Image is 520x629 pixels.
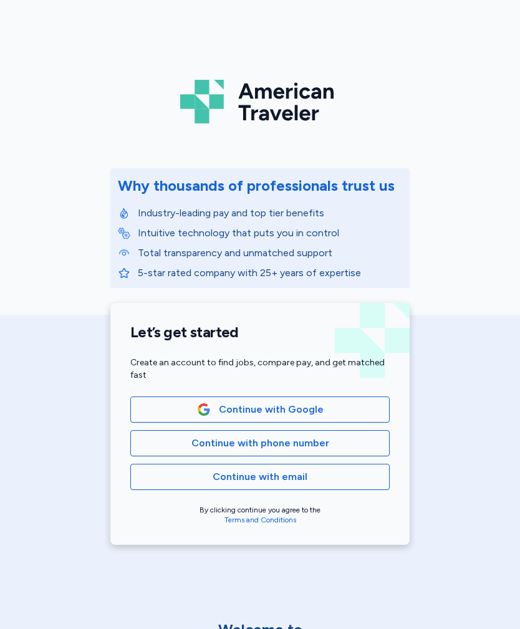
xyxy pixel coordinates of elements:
[138,206,402,221] p: Industry-leading pay and top tier benefits
[219,402,324,417] span: Continue with Google
[138,246,402,261] p: Total transparency and unmatched support
[197,403,211,416] img: Google Logo
[138,266,402,281] p: 5-star rated company with 25+ years of expertise
[130,464,390,490] button: Continue with email
[130,323,390,342] h1: Let’s get started
[180,75,340,128] img: Logo
[130,430,390,456] button: Continue with phone number
[130,357,390,382] div: Create an account to find jobs, compare pay, and get matched fast
[118,176,395,196] div: Why thousands of professionals trust us
[213,469,307,484] span: Continue with email
[224,516,296,524] a: Terms and Conditions
[130,505,390,525] div: By clicking continue you agree to the
[130,396,390,423] button: Google LogoContinue with Google
[138,226,402,241] p: Intuitive technology that puts you in control
[191,436,329,451] span: Continue with phone number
